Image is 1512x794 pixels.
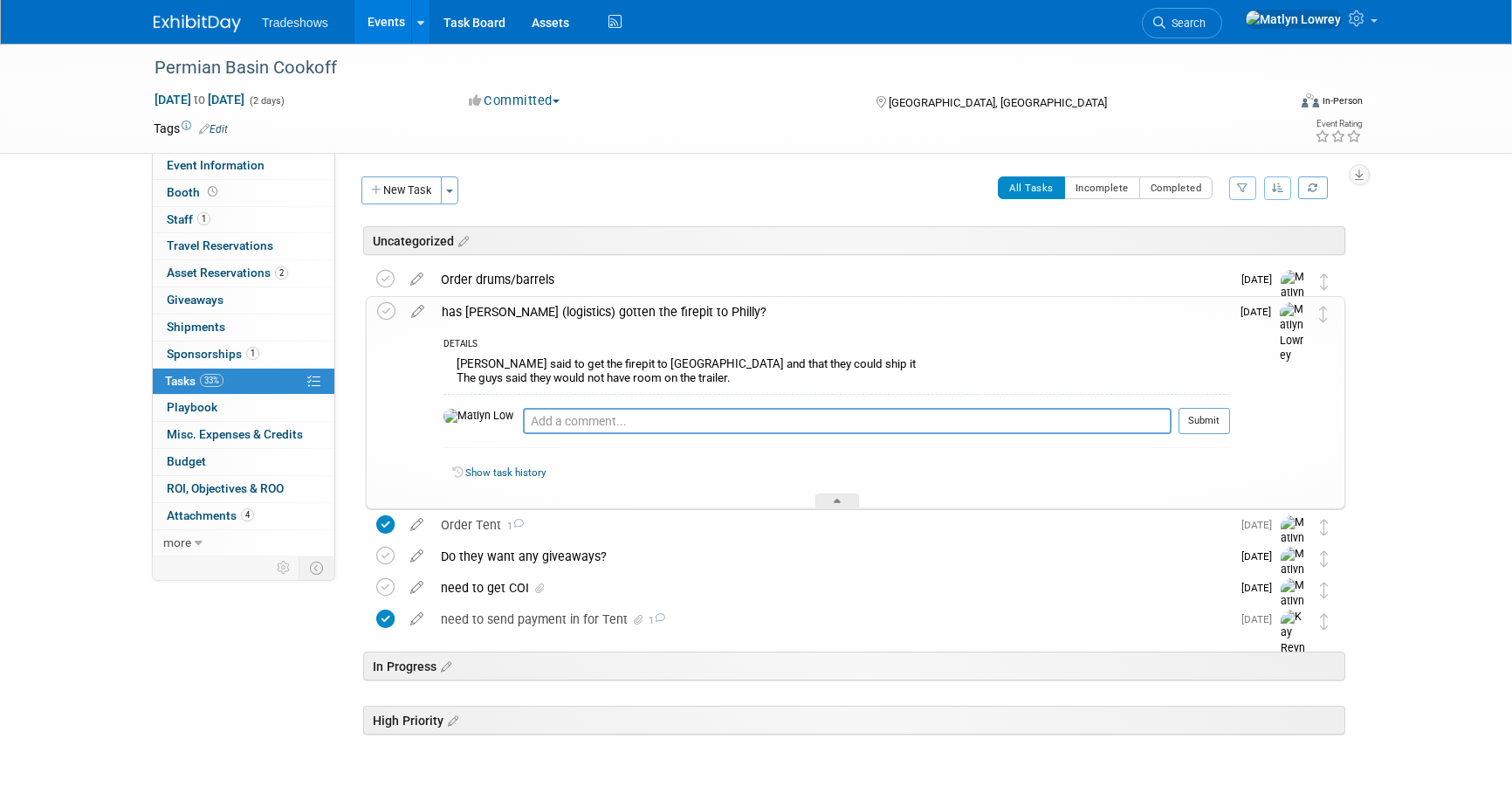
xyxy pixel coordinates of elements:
span: (2 days) [248,95,285,107]
div: DETAILS [443,338,1230,353]
a: Giveaways [153,287,334,314]
button: Submit [1179,408,1230,434]
span: 33% [200,374,223,387]
a: Edit sections [443,711,458,728]
img: Format-Inperson.png [1302,93,1319,107]
button: New Task [361,176,442,204]
a: Shipments [153,314,334,341]
a: Tasks33% [153,369,334,395]
a: edit [402,304,433,320]
a: Sponsorships1 [153,342,334,368]
td: Tags [154,120,228,137]
span: [DATE] [1241,519,1281,531]
a: edit [402,272,432,287]
a: ROI, Objectives & ROO [153,476,334,502]
span: Travel Reservations [167,238,273,252]
img: Matlyn Lowrey [443,409,514,425]
img: Matlyn Lowrey [1281,515,1307,577]
a: Search [1142,8,1222,38]
i: Move task [1320,273,1329,290]
a: Staff1 [153,207,334,233]
div: Event Rating [1315,120,1362,128]
button: Completed [1139,176,1213,199]
span: Shipments [167,320,225,334]
span: [DATE] [1241,582,1281,594]
a: Budget [153,449,334,475]
div: Event Format [1183,91,1363,117]
div: [PERSON_NAME] said to get the firepit to [GEOGRAPHIC_DATA] and that they could ship it The guys s... [443,353,1230,394]
button: Committed [463,92,567,110]
button: Incomplete [1064,176,1140,199]
i: Move task [1319,306,1328,322]
span: [DATE] [1241,273,1281,286]
span: Budget [167,454,206,468]
span: Event Information [167,158,265,172]
span: more [163,535,191,549]
span: 1 [501,521,524,532]
a: Show task history [465,466,546,479]
a: Attachments4 [153,503,334,529]
img: Matlyn Lowrey [1281,270,1307,332]
div: Permian Basin Cookoff [148,52,1260,84]
div: Do they want any giveaways? [432,542,1231,571]
img: Matlyn Lowrey [1281,578,1307,640]
img: Matlyn Lowrey [1280,302,1306,364]
span: 1 [197,212,210,225]
a: more [153,530,334,556]
div: Order drums/barrels [432,265,1231,294]
a: Playbook [153,395,334,421]
div: need to get COI [432,573,1231,603]
span: Booth [167,185,221,199]
i: Move task [1320,582,1329,598]
a: Refresh [1298,176,1328,199]
img: ExhibitDay [154,15,241,32]
i: Move task [1320,519,1329,535]
span: Attachments [167,508,254,522]
img: Kay Reynolds [1281,610,1307,672]
a: edit [402,611,432,627]
td: Toggle Event Tabs [299,556,335,579]
span: [DATE] [1241,613,1281,625]
div: need to send payment in for Tent [432,604,1231,634]
a: Event Information [153,153,334,179]
span: Tasks [165,374,223,388]
span: Search [1165,17,1206,30]
span: Tradeshows [262,16,328,30]
a: Edit sections [436,657,451,674]
button: All Tasks [998,176,1065,199]
td: Personalize Event Tab Strip [269,556,299,579]
span: Booth not reserved yet [204,185,221,198]
div: In Progress [363,652,1345,680]
div: has [PERSON_NAME] (logistics) gotten the firepit to Philly? [433,297,1230,327]
a: Asset Reservations2 [153,260,334,287]
i: Move task [1320,550,1329,567]
a: Edit sections [454,231,469,249]
a: edit [402,580,432,596]
div: High Priority [363,706,1345,735]
a: Misc. Expenses & Credits [153,422,334,448]
a: edit [402,517,432,533]
span: Playbook [167,400,217,414]
span: Staff [167,212,210,226]
span: [GEOGRAPHIC_DATA], [GEOGRAPHIC_DATA] [889,96,1107,109]
a: edit [402,549,432,564]
div: Order Tent [432,510,1231,540]
span: [DATE] [1241,306,1280,318]
span: Misc. Expenses & Credits [167,427,303,441]
span: [DATE] [DATE] [154,92,245,107]
a: Edit [199,123,228,135]
img: Matlyn Lowrey [1245,10,1342,29]
span: Asset Reservations [167,266,288,280]
div: Uncategorized [363,226,1345,255]
a: Booth [153,180,334,206]
span: Giveaways [167,293,223,307]
span: ROI, Objectives & ROO [167,481,284,495]
span: 2 [275,266,288,280]
span: Sponsorships [167,347,259,361]
img: Matlyn Lowrey [1281,547,1307,609]
span: 4 [241,508,254,521]
span: to [191,93,208,107]
a: Travel Reservations [153,233,334,259]
div: In-Person [1322,94,1363,107]
span: [DATE] [1241,550,1281,563]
